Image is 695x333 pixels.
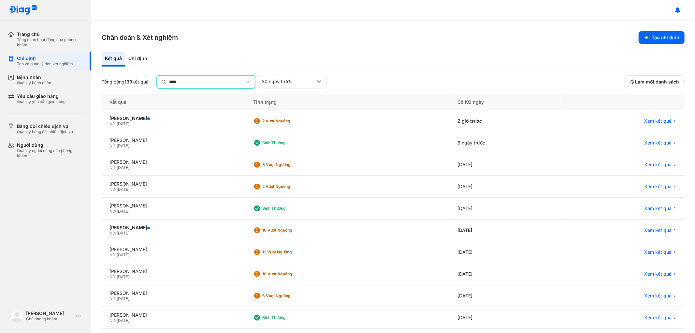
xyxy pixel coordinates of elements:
[117,121,129,126] span: [DATE]
[644,140,672,146] span: Xem kết quả
[109,137,238,143] div: [PERSON_NAME]
[17,80,51,85] div: Quản lý bệnh nhân
[102,79,149,85] div: Tổng cộng kết quả
[117,143,129,148] span: [DATE]
[644,227,672,233] span: Xem kết quả
[17,148,83,159] div: Quản lý người dùng của phòng khám
[115,165,117,170] span: -
[109,209,115,214] span: Nữ
[644,271,672,277] span: Xem kết quả
[17,74,51,80] div: Bệnh nhân
[26,310,73,316] div: [PERSON_NAME]
[17,55,73,61] div: Chỉ định
[115,231,117,235] span: -
[17,61,73,67] div: Tạo và quản lý đơn xét nghiệm
[17,99,65,104] div: Quản lý yêu cầu giao hàng
[644,205,672,211] span: Xem kết quả
[245,94,449,110] div: Tình trạng
[102,94,245,110] div: Kết quả
[17,123,73,129] div: Bảng đối chiếu dịch vụ
[262,271,314,277] div: 10 Vượt ngưỡng
[115,296,117,301] span: -
[644,184,672,189] span: Xem kết quả
[644,293,672,299] span: Xem kết quả
[624,75,685,88] button: Làm mới danh sách
[109,165,115,170] span: Nữ
[109,121,115,126] span: Nữ
[450,263,561,285] div: [DATE]
[450,110,561,132] div: 2 giờ trước
[262,184,314,189] div: 2 Vượt ngưỡng
[117,296,129,301] span: [DATE]
[109,247,238,252] div: [PERSON_NAME]
[109,231,115,235] span: Nữ
[450,241,561,263] div: [DATE]
[125,52,151,67] div: Chỉ định
[262,140,314,145] div: Bình thường
[117,165,129,170] span: [DATE]
[115,121,117,126] span: -
[109,268,238,274] div: [PERSON_NAME]
[644,315,672,321] span: Xem kết quả
[450,154,561,176] div: [DATE]
[109,290,238,296] div: [PERSON_NAME]
[26,316,73,322] div: Chủ phòng khám
[450,219,561,241] div: [DATE]
[109,187,115,192] span: Nữ
[450,285,561,307] div: [DATE]
[17,37,83,48] div: Tổng quan hoạt động của phòng khám
[109,181,238,187] div: [PERSON_NAME]
[117,274,129,279] span: [DATE]
[109,115,238,121] div: [PERSON_NAME]
[644,118,672,124] span: Xem kết quả
[17,142,83,148] div: Người dùng
[109,312,238,318] div: [PERSON_NAME]
[124,79,132,84] span: 139
[262,206,314,211] div: Bình thường
[450,132,561,154] div: 6 ngày trước
[109,143,115,148] span: Nữ
[115,252,117,257] span: -
[102,33,178,42] h3: Chẩn đoán & Xét nghiệm
[109,159,238,165] div: [PERSON_NAME]
[115,209,117,214] span: -
[450,307,561,329] div: [DATE]
[115,318,117,323] span: -
[117,252,129,257] span: [DATE]
[17,93,65,99] div: Yêu cầu giao hàng
[644,249,672,255] span: Xem kết quả
[115,187,117,192] span: -
[450,198,561,219] div: [DATE]
[115,143,117,148] span: -
[117,231,129,235] span: [DATE]
[117,209,129,214] span: [DATE]
[262,118,314,124] div: 2 Vượt ngưỡng
[644,162,672,168] span: Xem kết quả
[102,52,125,67] div: Kết quả
[109,225,238,231] div: [PERSON_NAME]
[17,129,73,134] div: Quản lý bảng đối chiếu dịch vụ
[262,293,314,298] div: 6 Vượt ngưỡng
[115,274,117,279] span: -
[117,187,129,192] span: [DATE]
[262,250,314,255] div: 12 Vượt ngưỡng
[109,274,115,279] span: Nữ
[17,31,83,37] div: Trang chủ
[109,252,115,257] span: Nữ
[262,315,314,320] div: Bình thường
[450,176,561,198] div: [DATE]
[262,162,314,167] div: 8 Vượt ngưỡng
[109,296,115,301] span: Nữ
[9,5,37,15] img: logo
[639,31,685,44] button: Tạo chỉ định
[109,318,115,323] span: Nữ
[10,310,23,323] img: logo
[450,94,561,110] div: Có KQ ngày
[109,203,238,209] div: [PERSON_NAME]
[262,228,314,233] div: 10 Vượt ngưỡng
[117,318,129,323] span: [DATE]
[635,79,679,85] span: Làm mới danh sách
[262,79,315,84] div: 30 ngày trước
